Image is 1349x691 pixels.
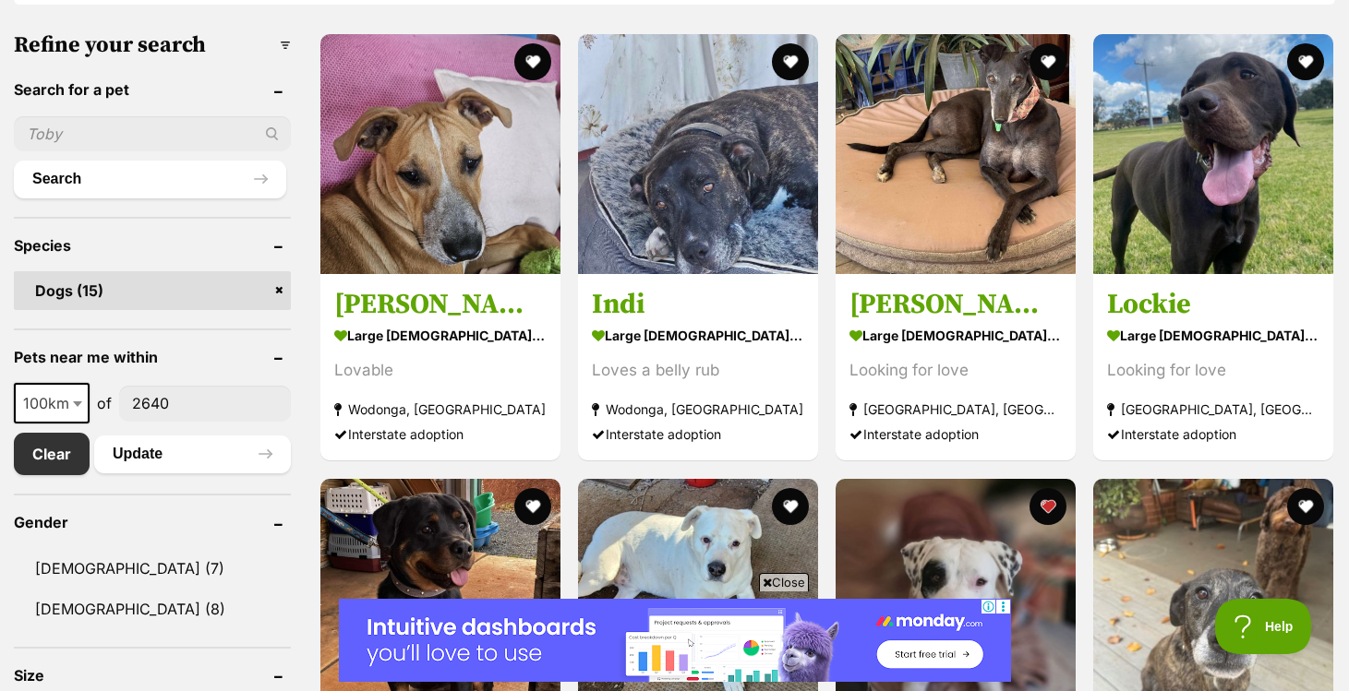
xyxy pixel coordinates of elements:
[1107,398,1319,423] strong: [GEOGRAPHIC_DATA], [GEOGRAPHIC_DATA]
[320,34,560,274] img: Jackson. - Mixed Dog
[592,288,804,323] h3: Indi
[514,488,551,525] button: favourite
[849,323,1062,350] strong: large [DEMOGRAPHIC_DATA] Dog
[14,271,291,310] a: Dogs (15)
[1030,43,1066,80] button: favourite
[849,423,1062,447] div: Interstate adoption
[14,81,291,98] header: Search for a pet
[514,43,551,80] button: favourite
[334,288,547,323] h3: [PERSON_NAME].
[759,573,809,591] span: Close
[119,386,291,421] input: postcode
[592,359,804,384] div: Loves a belly rub
[772,43,809,80] button: favourite
[836,274,1076,461] a: [PERSON_NAME], the greyhound large [DEMOGRAPHIC_DATA] Dog Looking for love [GEOGRAPHIC_DATA], [GE...
[334,423,547,447] div: Interstate adoption
[1093,274,1333,461] a: Lockie large [DEMOGRAPHIC_DATA] Dog Looking for love [GEOGRAPHIC_DATA], [GEOGRAPHIC_DATA] Interst...
[772,488,809,525] button: favourite
[339,599,1011,682] iframe: Advertisement
[1107,359,1319,384] div: Looking for love
[97,392,112,414] span: of
[592,423,804,447] div: Interstate adoption
[836,34,1076,274] img: Chloe, the greyhound - Greyhound Dog
[578,274,818,461] a: Indi large [DEMOGRAPHIC_DATA] Dog Loves a belly rub Wodonga, [GEOGRAPHIC_DATA] Interstate adoption
[14,383,90,423] span: 100km
[849,288,1062,323] h3: [PERSON_NAME], the greyhound
[14,32,291,58] h3: Refine your search
[14,667,291,684] header: Size
[334,323,547,350] strong: large [DEMOGRAPHIC_DATA] Dog
[592,323,804,350] strong: large [DEMOGRAPHIC_DATA] Dog
[14,433,90,475] a: Clear
[1287,43,1324,80] button: favourite
[592,398,804,423] strong: Wodonga, [GEOGRAPHIC_DATA]
[1093,34,1333,274] img: Lockie - German Shorthaired Pointer x Labrador Retriever Dog
[849,398,1062,423] strong: [GEOGRAPHIC_DATA], [GEOGRAPHIC_DATA]
[334,359,547,384] div: Lovable
[14,116,291,151] input: Toby
[320,274,560,461] a: [PERSON_NAME]. large [DEMOGRAPHIC_DATA] Dog Lovable Wodonga, [GEOGRAPHIC_DATA] Interstate adoption
[1107,423,1319,447] div: Interstate adoption
[94,435,291,472] button: Update
[1030,488,1066,525] button: favourite
[1287,488,1324,525] button: favourite
[16,390,88,416] span: 100km
[849,359,1062,384] div: Looking for love
[578,34,818,274] img: Indi - Mixed Breed Dog
[14,549,291,588] a: [DEMOGRAPHIC_DATA] (7)
[334,398,547,423] strong: Wodonga, [GEOGRAPHIC_DATA]
[14,161,286,197] button: Search
[14,514,291,530] header: Gender
[14,349,291,365] header: Pets near me within
[1107,288,1319,323] h3: Lockie
[14,590,291,628] a: [DEMOGRAPHIC_DATA] (8)
[1107,323,1319,350] strong: large [DEMOGRAPHIC_DATA] Dog
[1215,599,1312,654] iframe: Help Scout Beacon - Open
[14,237,291,254] header: Species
